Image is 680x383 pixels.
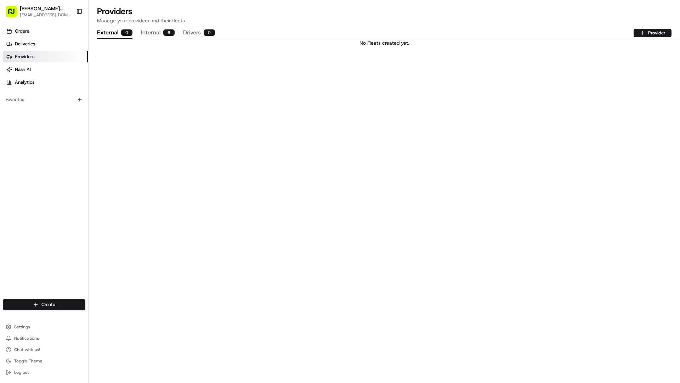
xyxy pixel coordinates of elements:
a: Orders [3,26,88,37]
a: Providers [3,51,88,62]
span: Chat with us! [14,347,40,353]
span: Toggle Theme [14,358,42,364]
span: Deliveries [15,41,35,47]
div: Favorites [3,94,85,105]
button: [PERSON_NAME] Transportation[EMAIL_ADDRESS][DOMAIN_NAME] [3,3,73,20]
a: Analytics [3,77,88,88]
div: 0 [204,29,215,36]
button: Chat with us! [3,345,85,355]
span: Notifications [14,335,39,341]
button: [EMAIL_ADDRESS][DOMAIN_NAME] [20,12,70,18]
div: No Fleets created yet. [89,39,680,46]
button: Settings [3,322,85,332]
span: Providers [15,54,34,60]
div: 6 [163,29,175,36]
button: Internal [141,27,175,39]
button: Provider [634,29,671,37]
h1: Providers [97,6,671,17]
a: Nash AI [3,64,88,75]
span: Analytics [15,79,34,85]
span: Settings [14,324,30,330]
button: Toggle Theme [3,356,85,366]
button: [PERSON_NAME] Transportation [20,5,70,12]
button: External [97,27,132,39]
span: Nash AI [15,66,31,73]
span: Create [41,301,55,308]
a: Deliveries [3,38,88,50]
span: Orders [15,28,29,34]
p: Manage your providers and their fleets [97,17,671,24]
span: Log out [14,370,29,375]
button: Notifications [3,333,85,343]
button: Create [3,299,85,310]
button: Drivers [183,27,215,39]
button: Log out [3,367,85,377]
div: 0 [121,29,132,36]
